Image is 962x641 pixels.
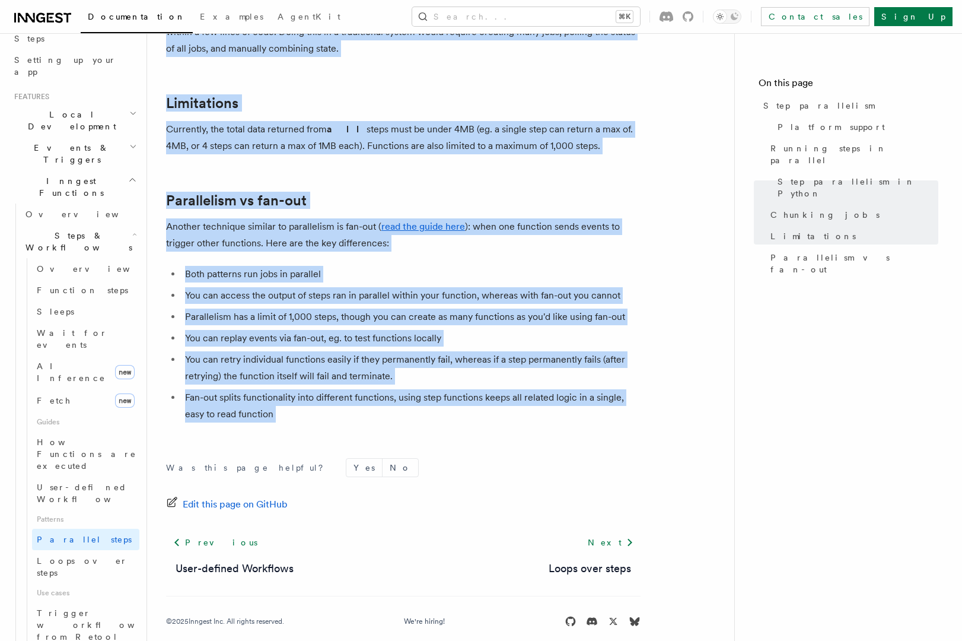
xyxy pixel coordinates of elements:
span: AI Inference [37,361,106,383]
button: Yes [346,459,382,477]
span: Running steps in parallel [770,142,938,166]
li: You can retry individual functions easily if they permanently fail, whereas if a step permanently... [181,351,641,385]
a: Documentation [81,4,193,33]
span: Limitations [770,230,856,242]
a: Overview [21,204,139,225]
span: Parallelism vs fan-out [770,252,938,275]
a: read the guide here [381,221,465,232]
a: Limitations [766,226,938,247]
span: Guides [32,412,139,431]
span: Platform support [778,121,885,133]
a: AgentKit [270,4,348,32]
button: Toggle dark mode [713,9,741,24]
span: Examples [200,12,263,21]
a: Fetchnew [32,389,139,412]
span: Wait for events [37,328,107,350]
span: AgentKit [278,12,340,21]
p: Was this page helpful? [166,462,332,474]
a: User-defined Workflows [176,560,294,577]
span: Step parallelism in Python [778,176,938,199]
span: Inngest Functions [9,175,128,199]
a: Running steps in parallel [766,138,938,171]
kbd: ⌘K [616,11,633,23]
button: Events & Triggers [9,137,139,170]
button: Inngest Functions [9,170,139,204]
a: Parallelism vs fan-out [166,192,307,209]
a: Setting up your app [9,49,139,82]
li: Both patterns run jobs in parallel [181,266,641,283]
a: Wait for events [32,322,139,356]
button: No [383,459,418,477]
span: Overview [26,210,148,219]
a: Platform support [773,116,938,138]
span: Step parallelism [763,100,874,112]
h4: On this page [759,76,938,95]
li: You can replay events via fan-out, eg. to test functions locally [181,330,641,347]
span: Chunking jobs [770,209,880,221]
a: AI Inferencenew [32,356,139,389]
li: Parallelism has a limit of 1,000 steps, though you can create as many functions as you'd like usi... [181,309,641,325]
a: How Functions are executed [32,431,139,477]
span: new [115,394,135,408]
li: Fan-out splits functionality into different functions, using step functions keeps all related log... [181,389,641,423]
span: Setting up your app [14,55,116,77]
button: Local Development [9,104,139,137]
span: Features [9,92,49,101]
span: Loops over steps [37,556,128,577]
span: Function steps [37,285,128,295]
a: Parallel steps [32,529,139,550]
a: Loops over steps [549,560,631,577]
p: Another technique similar to parallelism is fan-out ( ): when one function sends events to trigge... [166,218,641,252]
a: Function steps [32,280,139,301]
span: Patterns [32,510,139,529]
span: User-defined Workflows [37,483,144,504]
div: © 2025 Inngest Inc. All rights reserved. [166,617,284,626]
a: Sign Up [874,7,953,26]
a: Limitations [166,95,238,112]
span: new [115,365,135,379]
button: Search...⌘K [412,7,640,26]
span: Steps & Workflows [21,230,132,253]
span: Overview [37,264,159,274]
a: Step parallelism in Python [773,171,938,204]
p: Currently, the total data returned from steps must be under 4MB (eg. a single step can return a m... [166,121,641,154]
a: Overview [32,258,139,280]
a: Parallelism vs fan-out [766,247,938,280]
a: We're hiring! [404,617,445,626]
li: You can access the output of steps ran in parallel within your function, whereas with fan-out you... [181,287,641,304]
a: Chunking jobs [766,204,938,226]
span: Events & Triggers [9,142,129,166]
strong: all [327,123,367,135]
span: Fetch [37,396,71,405]
a: Next [581,532,641,553]
a: User-defined Workflows [32,477,139,510]
a: Examples [193,4,270,32]
span: Edit this page on GitHub [183,496,288,513]
span: Local Development [9,109,129,132]
a: Contact sales [761,7,869,26]
span: Parallel steps [37,535,132,544]
span: How Functions are executed [37,437,136,471]
a: Loops over steps [32,550,139,583]
a: Previous [166,532,264,553]
span: Use cases [32,583,139,602]
a: Sleeps [32,301,139,322]
a: Edit this page on GitHub [166,496,288,513]
span: Sleeps [37,307,74,316]
span: Documentation [88,12,186,21]
a: Step parallelism [759,95,938,116]
button: Steps & Workflows [21,225,139,258]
